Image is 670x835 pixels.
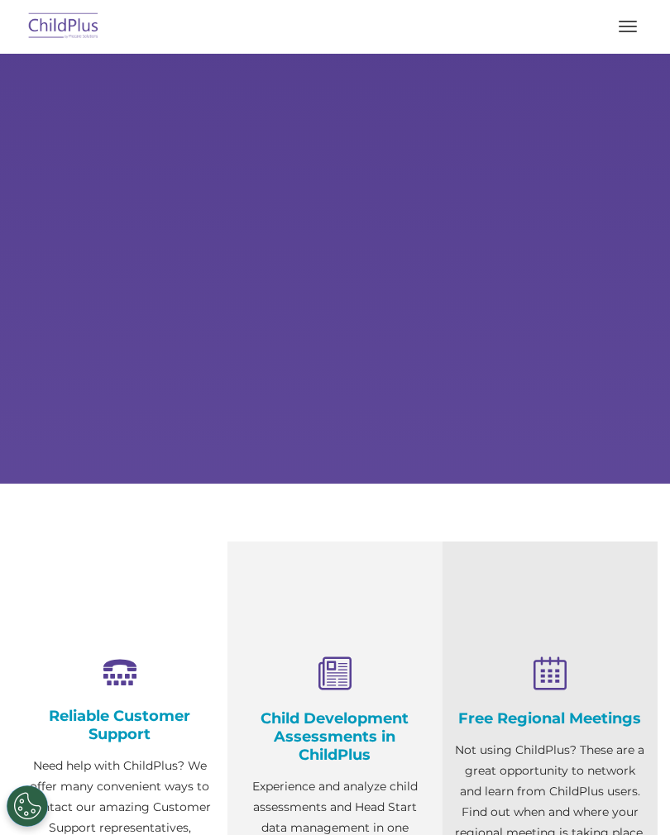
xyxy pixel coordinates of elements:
[7,785,48,827] button: Cookies Settings
[25,707,215,743] h4: Reliable Customer Support
[240,709,430,764] h4: Child Development Assessments in ChildPlus
[455,709,645,728] h4: Free Regional Meetings
[25,7,103,46] img: ChildPlus by Procare Solutions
